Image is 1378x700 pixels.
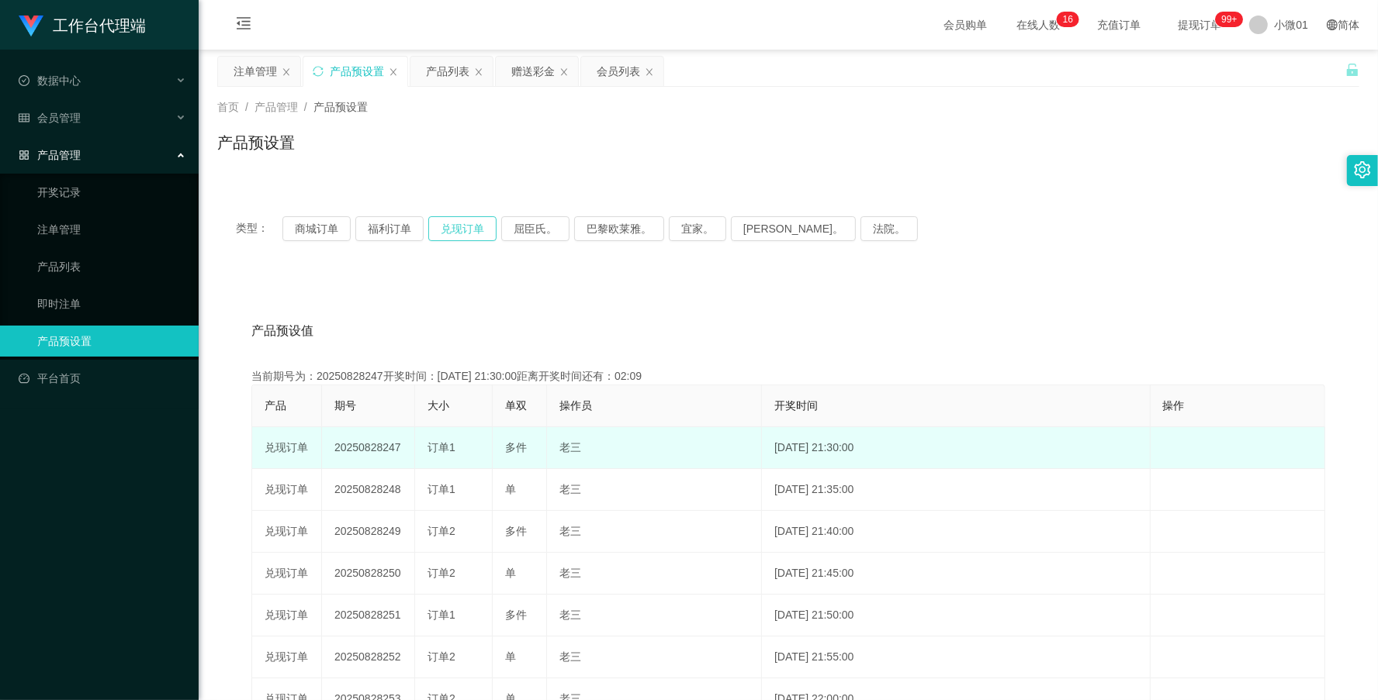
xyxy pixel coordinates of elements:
[428,609,455,621] span: 订单1
[252,595,322,636] td: 兑现订单
[322,636,415,678] td: 20250828252
[547,427,762,469] td: 老三
[1215,12,1243,27] sup: 997
[19,363,186,394] a: 图标： 仪表板平台首页
[1063,12,1068,27] p: 1
[1327,19,1338,30] i: 图标： global
[547,469,762,511] td: 老三
[251,368,1325,384] div: 当前期号为：20250828247开奖时间：[DATE] 21:30:00距离开奖时间还有：02:09
[547,553,762,595] td: 老三
[762,595,1151,636] td: [DATE] 21:50:00
[304,101,307,113] span: /
[322,469,415,511] td: 20250828248
[53,1,146,50] h1: 工作台代理端
[505,609,527,621] span: 多件
[254,101,298,113] span: 产品管理
[547,595,762,636] td: 老三
[574,216,664,241] button: 巴黎欧莱雅。
[282,216,351,241] button: 商城订单
[37,112,81,124] font: 会员管理
[1163,399,1185,412] span: 操作
[19,150,29,160] i: 图标： AppStore-O
[313,101,368,113] span: 产品预设置
[37,74,81,87] font: 数据中心
[37,288,186,319] a: 即时注单
[389,67,398,77] i: 图标： 关闭
[282,67,291,77] i: 图标： 关闭
[265,399,286,412] span: 产品
[547,511,762,553] td: 老三
[245,101,248,113] span: /
[505,567,516,579] span: 单
[37,326,186,357] a: 产品预设置
[505,441,527,453] span: 多件
[559,67,569,77] i: 图标： 关闭
[1338,19,1359,31] font: 简体
[37,149,81,161] font: 产品管理
[19,112,29,123] i: 图标： table
[1057,12,1079,27] sup: 16
[505,525,527,537] span: 多件
[252,553,322,595] td: 兑现订单
[37,251,186,282] a: 产品列表
[505,650,516,663] span: 单
[19,16,43,37] img: logo.9652507e.png
[252,636,322,678] td: 兑现订单
[474,67,483,77] i: 图标： 关闭
[330,57,384,86] div: 产品预设置
[428,399,449,412] span: 大小
[1097,19,1141,31] font: 充值订单
[731,216,856,241] button: [PERSON_NAME]。
[217,101,239,113] span: 首页
[511,57,555,86] div: 赠送彩金
[37,214,186,245] a: 注单管理
[322,427,415,469] td: 20250828247
[505,483,516,495] span: 单
[428,441,455,453] span: 订单1
[217,131,295,154] h1: 产品预设置
[236,216,282,241] span: 类型：
[860,216,918,241] button: 法院。
[428,483,455,495] span: 订单1
[252,469,322,511] td: 兑现订单
[1016,19,1060,31] font: 在线人数
[559,399,592,412] span: 操作员
[428,525,455,537] span: 订单2
[217,1,270,50] i: 图标： menu-fold
[762,553,1151,595] td: [DATE] 21:45:00
[252,427,322,469] td: 兑现订单
[19,19,146,31] a: 工作台代理端
[37,177,186,208] a: 开奖记录
[762,636,1151,678] td: [DATE] 21:55:00
[547,636,762,678] td: 老三
[645,67,654,77] i: 图标： 关闭
[251,322,313,340] span: 产品预设值
[428,216,497,241] button: 兑现订单
[19,75,29,86] i: 图标： check-circle-o
[322,553,415,595] td: 20250828250
[505,399,527,412] span: 单双
[762,469,1151,511] td: [DATE] 21:35:00
[762,511,1151,553] td: [DATE] 21:40:00
[1178,19,1221,31] font: 提现订单
[428,650,455,663] span: 订单2
[334,399,356,412] span: 期号
[1345,63,1359,77] i: 图标： 解锁
[597,57,640,86] div: 会员列表
[1354,161,1371,178] i: 图标： 设置
[1068,12,1073,27] p: 6
[669,216,726,241] button: 宜家。
[313,66,324,77] i: 图标： 同步
[774,399,818,412] span: 开奖时间
[322,511,415,553] td: 20250828249
[234,57,277,86] div: 注单管理
[428,567,455,579] span: 订单2
[252,511,322,553] td: 兑现订单
[355,216,424,241] button: 福利订单
[322,595,415,636] td: 20250828251
[762,427,1151,469] td: [DATE] 21:30:00
[501,216,570,241] button: 屈臣氏。
[426,57,469,86] div: 产品列表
